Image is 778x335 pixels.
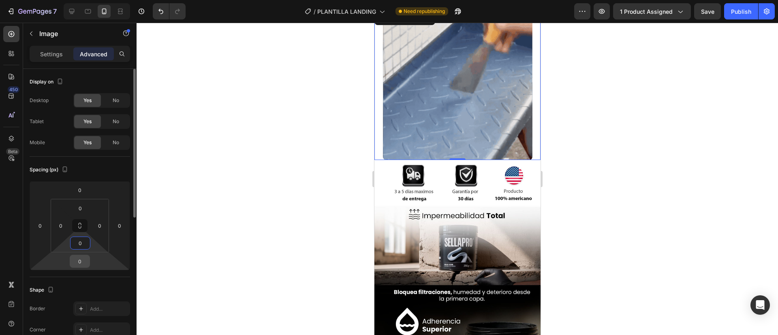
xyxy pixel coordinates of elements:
div: Tablet [30,118,44,125]
span: Need republishing [404,8,445,15]
span: 1 product assigned [620,7,673,16]
div: Corner [30,326,46,333]
p: Settings [40,50,63,58]
div: Mobile [30,139,45,146]
div: Desktop [30,97,49,104]
div: Add... [90,305,128,313]
button: Save [694,3,721,19]
span: Yes [83,118,92,125]
div: Publish [731,7,751,16]
div: Shape [30,285,56,296]
input: 0px [94,220,106,232]
span: / [314,7,316,16]
button: Publish [724,3,758,19]
input: 0 [72,184,88,196]
span: No [113,97,119,104]
div: Undo/Redo [153,3,186,19]
input: 0 [72,255,88,267]
div: Add... [90,326,128,334]
span: Save [701,8,714,15]
div: Spacing (px) [30,164,70,175]
button: 1 product assigned [613,3,691,19]
p: 7 [53,6,57,16]
iframe: Design area [374,23,541,335]
input: 0 [113,220,126,232]
span: PLANTILLA LANDING [317,7,376,16]
span: No [113,139,119,146]
span: Yes [83,97,92,104]
div: Border [30,305,45,312]
div: Open Intercom Messenger [750,295,770,315]
input: 0px [72,202,88,214]
button: 7 [3,3,60,19]
span: Yes [83,139,92,146]
div: Display on [30,77,65,87]
input: 0px [55,220,67,232]
span: No [113,118,119,125]
div: Beta [6,148,19,155]
input: 0 [72,237,88,249]
p: Image [39,29,108,38]
div: 450 [8,86,19,93]
input: 0 [34,220,46,232]
p: Advanced [80,50,107,58]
